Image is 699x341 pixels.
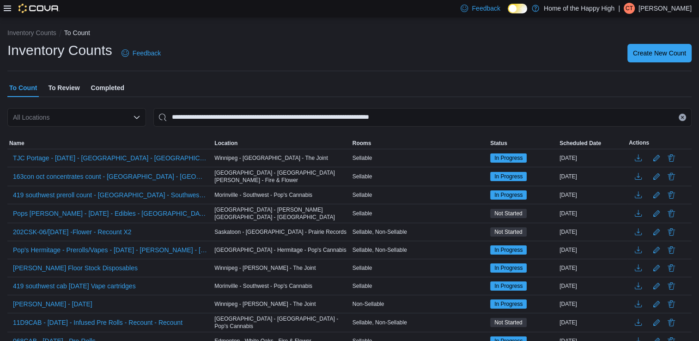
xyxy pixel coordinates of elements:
div: [DATE] [558,226,627,237]
button: Delete [666,317,677,328]
span: In Progress [494,282,523,290]
span: Not Started [494,318,523,327]
span: Saskatoon - [GEOGRAPHIC_DATA] - Prairie Records [214,228,346,236]
button: Scheduled Date [558,138,627,149]
button: Pop's Hermitage - Prerolls/Vapes - [DATE] - [PERSON_NAME] - [GEOGRAPHIC_DATA] - [GEOGRAPHIC_DATA]... [9,243,211,257]
button: Edit count details [651,188,662,202]
span: In Progress [490,153,527,163]
button: 202CSK-06/[DATE] -Flower - Recount X2 [9,225,135,239]
div: [DATE] [558,298,627,310]
button: Rooms [351,138,488,149]
div: [DATE] [558,152,627,164]
span: Actions [629,139,649,146]
button: Delete [666,244,677,256]
span: To Count [9,79,37,97]
span: Feedback [133,49,161,58]
span: Pops [PERSON_NAME] - [DATE] - Edibles - [GEOGRAPHIC_DATA] - [PERSON_NAME][GEOGRAPHIC_DATA] - [GEO... [13,209,207,218]
div: Sellable, Non-Sellable [351,226,488,237]
span: 419 southwest cab [DATE] Vape cartridges [13,281,136,291]
span: Morinville - Southwest - Pop's Cannabis [214,191,312,199]
span: Create New Count [633,49,686,58]
button: Clear input [679,114,686,121]
span: In Progress [494,264,523,272]
div: [DATE] [558,244,627,256]
button: Pops [PERSON_NAME] - [DATE] - Edibles - [GEOGRAPHIC_DATA] - [PERSON_NAME][GEOGRAPHIC_DATA] - [GEO... [9,207,211,220]
p: Home of the Happy High [544,3,614,14]
span: Completed [91,79,124,97]
div: Sellable [351,189,488,201]
button: TJC Portage - [DATE] - [GEOGRAPHIC_DATA] - [GEOGRAPHIC_DATA] - The Joint [9,151,211,165]
span: Not Started [494,209,523,218]
span: In Progress [494,300,523,308]
span: 163con oct concentrates count - [GEOGRAPHIC_DATA] - [GEOGRAPHIC_DATA][PERSON_NAME] - Fire & Flower [13,172,207,181]
span: [GEOGRAPHIC_DATA] - [GEOGRAPHIC_DATA][PERSON_NAME] - Fire & Flower [214,169,348,184]
span: 419 southwest preroll count - [GEOGRAPHIC_DATA] - Southwest - Pop's Cannabis [13,190,207,200]
span: In Progress [494,191,523,199]
span: Not Started [490,318,527,327]
div: Sellable, Non-Sellable [351,244,488,256]
p: | [618,3,620,14]
span: In Progress [490,190,527,200]
button: Status [488,138,558,149]
div: Sellable [351,280,488,292]
button: Delete [666,262,677,274]
span: Morinville - Southwest - Pop's Cannabis [214,282,312,290]
span: In Progress [490,299,527,309]
button: Inventory Counts [7,29,56,37]
button: Delete [666,171,677,182]
button: Delete [666,189,677,201]
div: [DATE] [558,262,627,274]
button: To Count [64,29,90,37]
span: Pop's Hermitage - Prerolls/Vapes - [DATE] - [PERSON_NAME] - [GEOGRAPHIC_DATA] - [GEOGRAPHIC_DATA]... [13,245,207,255]
button: Delete [666,298,677,310]
span: To Review [48,79,79,97]
span: [GEOGRAPHIC_DATA] - Hermitage - Pop's Cannabis [214,246,346,254]
span: In Progress [490,281,527,291]
button: [PERSON_NAME] Floor Stock Disposables [9,261,141,275]
button: Edit count details [651,243,662,257]
nav: An example of EuiBreadcrumbs [7,28,692,39]
button: Edit count details [651,207,662,220]
span: In Progress [490,172,527,181]
button: [PERSON_NAME] - [DATE] [9,297,96,311]
div: [DATE] [558,189,627,201]
span: TJC Portage - [DATE] - [GEOGRAPHIC_DATA] - [GEOGRAPHIC_DATA] - The Joint [13,153,207,163]
span: [GEOGRAPHIC_DATA] - [GEOGRAPHIC_DATA] - Pop's Cannabis [214,315,348,330]
button: Delete [666,152,677,164]
span: 11D9CAB - [DATE] - Infused Pre Rolls - Recount - Recount [13,318,182,327]
span: Not Started [490,209,527,218]
span: [GEOGRAPHIC_DATA] - [PERSON_NAME][GEOGRAPHIC_DATA] - [GEOGRAPHIC_DATA] [214,206,348,221]
span: Location [214,140,237,147]
h1: Inventory Counts [7,41,112,60]
button: Delete [666,208,677,219]
div: [DATE] [558,208,627,219]
span: In Progress [490,245,527,255]
div: Sellable [351,208,488,219]
div: Sellable [351,152,488,164]
button: Edit count details [651,316,662,329]
span: Status [490,140,507,147]
span: In Progress [494,246,523,254]
button: Delete [666,226,677,237]
button: Edit count details [651,170,662,183]
button: Edit count details [651,225,662,239]
button: Edit count details [651,297,662,311]
span: In Progress [490,263,527,273]
button: Delete [666,280,677,292]
input: This is a search bar. After typing your query, hit enter to filter the results lower in the page. [153,108,692,127]
span: Not Started [494,228,523,236]
div: [DATE] [558,317,627,328]
div: Sellable [351,262,488,274]
span: Not Started [490,227,527,237]
span: In Progress [494,172,523,181]
div: Sellable [351,171,488,182]
input: Dark Mode [508,4,527,13]
span: Winnipeg - [GEOGRAPHIC_DATA] - The Joint [214,154,328,162]
span: Scheduled Date [559,140,601,147]
span: Name [9,140,24,147]
img: Cova [18,4,60,13]
div: [DATE] [558,171,627,182]
span: [PERSON_NAME] - [DATE] [13,299,92,309]
button: 11D9CAB - [DATE] - Infused Pre Rolls - Recount - Recount [9,316,186,329]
